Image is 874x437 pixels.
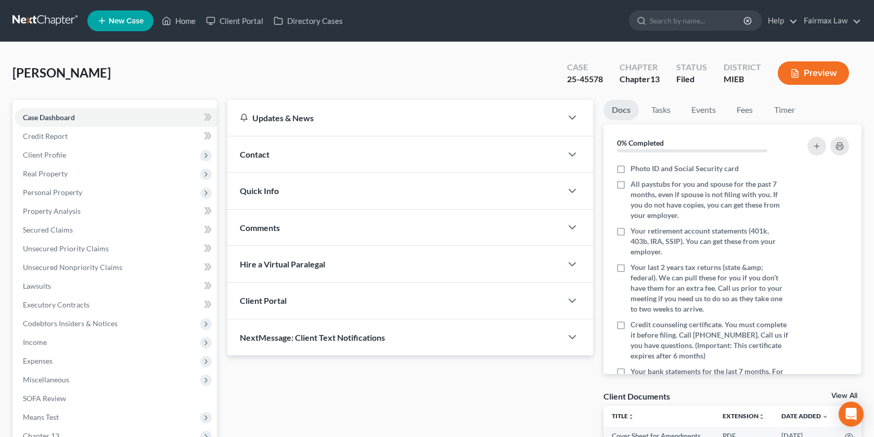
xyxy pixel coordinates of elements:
span: SOFA Review [23,394,66,403]
span: Credit Report [23,132,68,140]
span: Real Property [23,169,68,178]
a: Case Dashboard [15,108,217,127]
a: Tasks [643,100,679,120]
span: Case Dashboard [23,113,75,122]
div: MIEB [724,73,761,85]
div: Chapter [620,73,660,85]
i: expand_more [822,414,828,420]
span: Property Analysis [23,207,81,215]
i: unfold_more [759,414,765,420]
a: Credit Report [15,127,217,146]
a: Extensionunfold_more [723,412,765,420]
i: unfold_more [628,414,634,420]
span: Unsecured Nonpriority Claims [23,263,122,272]
a: Titleunfold_more [612,412,634,420]
span: Photo ID and Social Security card [631,163,739,174]
span: Your last 2 years tax returns (state &amp; federal). We can pull these for you if you don’t have ... [631,262,788,314]
a: Directory Cases [268,11,348,30]
span: New Case [109,17,144,25]
div: Chapter [620,61,660,73]
span: Your retirement account statements (401k, 403b, IRA, SSIP). You can get these from your employer. [631,226,788,257]
a: Help [763,11,798,30]
span: Credit counseling certificate. You must complete it before filing. Call [PHONE_NUMBER]. Call us i... [631,319,788,361]
a: Client Portal [201,11,268,30]
a: Lawsuits [15,277,217,295]
div: Case [567,61,603,73]
span: Client Profile [23,150,66,159]
span: Miscellaneous [23,375,69,384]
a: Events [683,100,724,120]
span: Your bank statements for the last 7 months. For all accounts. [631,366,788,387]
div: Updates & News [240,112,549,123]
a: Property Analysis [15,202,217,221]
a: Fairmax Law [799,11,861,30]
div: Open Intercom Messenger [839,402,864,427]
a: Home [157,11,201,30]
strong: 0% Completed [617,138,664,147]
div: District [724,61,761,73]
div: Filed [676,73,707,85]
span: NextMessage: Client Text Notifications [240,332,385,342]
span: Unsecured Priority Claims [23,244,109,253]
span: All paystubs for you and spouse for the past 7 months, even if spouse is not filing with you. If ... [631,179,788,221]
a: Docs [603,100,639,120]
span: Personal Property [23,188,82,197]
a: View All [831,392,857,400]
a: Secured Claims [15,221,217,239]
span: Quick Info [240,186,279,196]
span: Lawsuits [23,281,51,290]
button: Preview [778,61,849,85]
div: Status [676,61,707,73]
span: Comments [240,223,280,233]
div: 25-45578 [567,73,603,85]
span: Means Test [23,413,59,421]
span: Executory Contracts [23,300,89,309]
span: Hire a Virtual Paralegal [240,259,325,269]
a: SOFA Review [15,389,217,408]
a: Unsecured Priority Claims [15,239,217,258]
div: Client Documents [603,391,670,402]
a: Date Added expand_more [781,412,828,420]
a: Executory Contracts [15,295,217,314]
span: [PERSON_NAME] [12,65,111,80]
input: Search by name... [650,11,745,30]
a: Timer [766,100,803,120]
span: Income [23,338,47,346]
a: Fees [728,100,762,120]
a: Unsecured Nonpriority Claims [15,258,217,277]
span: Client Portal [240,295,287,305]
span: Codebtors Insiders & Notices [23,319,118,328]
span: Secured Claims [23,225,73,234]
span: Expenses [23,356,53,365]
span: Contact [240,149,269,159]
span: 13 [650,74,660,84]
